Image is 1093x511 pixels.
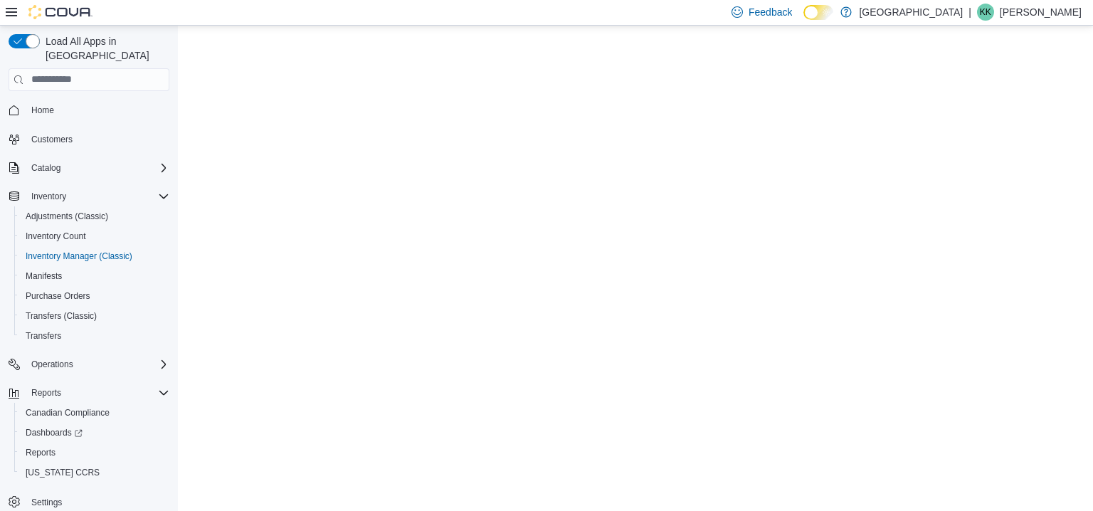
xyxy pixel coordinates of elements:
[20,464,105,481] a: [US_STATE] CCRS
[26,188,72,205] button: Inventory
[26,407,110,418] span: Canadian Compliance
[26,159,169,177] span: Catalog
[14,246,175,266] button: Inventory Manager (Classic)
[20,268,68,285] a: Manifests
[20,268,169,285] span: Manifests
[14,326,175,346] button: Transfers
[26,427,83,438] span: Dashboards
[31,105,54,116] span: Home
[20,327,169,344] span: Transfers
[20,444,169,461] span: Reports
[26,131,78,148] a: Customers
[20,307,102,325] a: Transfers (Classic)
[31,162,60,174] span: Catalog
[20,288,169,305] span: Purchase Orders
[31,191,66,202] span: Inventory
[26,211,108,222] span: Adjustments (Classic)
[3,186,175,206] button: Inventory
[20,307,169,325] span: Transfers (Classic)
[26,384,169,401] span: Reports
[26,494,68,511] a: Settings
[20,327,67,344] a: Transfers
[1000,4,1082,21] p: [PERSON_NAME]
[26,102,60,119] a: Home
[20,424,169,441] span: Dashboards
[3,129,175,149] button: Customers
[20,208,114,225] a: Adjustments (Classic)
[26,159,66,177] button: Catalog
[14,403,175,423] button: Canadian Compliance
[14,443,175,463] button: Reports
[749,5,792,19] span: Feedback
[26,188,169,205] span: Inventory
[14,206,175,226] button: Adjustments (Classic)
[26,290,90,302] span: Purchase Orders
[26,130,169,148] span: Customers
[31,387,61,399] span: Reports
[26,447,56,458] span: Reports
[28,5,93,19] img: Cova
[980,4,991,21] span: KK
[31,497,62,508] span: Settings
[14,266,175,286] button: Manifests
[40,34,169,63] span: Load All Apps in [GEOGRAPHIC_DATA]
[3,383,175,403] button: Reports
[20,248,138,265] a: Inventory Manager (Classic)
[31,134,73,145] span: Customers
[20,228,169,245] span: Inventory Count
[26,101,169,119] span: Home
[20,464,169,481] span: Washington CCRS
[977,4,994,21] div: Kalli King
[14,226,175,246] button: Inventory Count
[31,359,73,370] span: Operations
[26,330,61,342] span: Transfers
[26,356,79,373] button: Operations
[3,354,175,374] button: Operations
[20,444,61,461] a: Reports
[20,288,96,305] a: Purchase Orders
[803,5,833,20] input: Dark Mode
[859,4,963,21] p: [GEOGRAPHIC_DATA]
[26,356,169,373] span: Operations
[14,286,175,306] button: Purchase Orders
[20,404,169,421] span: Canadian Compliance
[26,467,100,478] span: [US_STATE] CCRS
[26,310,97,322] span: Transfers (Classic)
[14,423,175,443] a: Dashboards
[26,270,62,282] span: Manifests
[968,4,971,21] p: |
[26,492,169,510] span: Settings
[14,306,175,326] button: Transfers (Classic)
[20,404,115,421] a: Canadian Compliance
[20,208,169,225] span: Adjustments (Classic)
[20,248,169,265] span: Inventory Manager (Classic)
[20,424,88,441] a: Dashboards
[3,158,175,178] button: Catalog
[26,231,86,242] span: Inventory Count
[3,100,175,120] button: Home
[26,251,132,262] span: Inventory Manager (Classic)
[14,463,175,483] button: [US_STATE] CCRS
[26,384,67,401] button: Reports
[20,228,92,245] a: Inventory Count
